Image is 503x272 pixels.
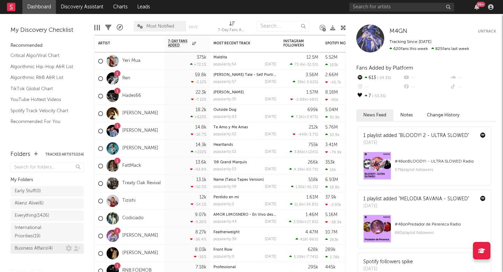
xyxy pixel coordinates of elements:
a: Yeri Mua [122,58,140,64]
div: 289k [325,248,336,252]
div: 1.57M [306,90,318,95]
div: 3.56M [306,73,318,77]
span: -3.7 % [307,133,317,137]
div: 91.9k [325,115,340,120]
div: -7.12 % [191,97,206,102]
span: 11.6k [294,203,304,207]
div: Business Affairs ( 4 ) [15,244,53,253]
a: AMOR LIMOSNERO - En Vivo desde [GEOGRAPHIC_DATA] [213,213,318,217]
a: Perdido en mi [213,195,239,199]
span: Fans Added by Platform [356,65,413,71]
div: -36.4 % [190,237,206,242]
a: [PERSON_NAME] [213,91,244,94]
div: 1.61M [306,195,318,200]
div: # 48 on BLOODY! - ULTRA SLOWED Radio [395,157,486,166]
a: M4GN [389,28,407,35]
div: -16 % [194,255,206,259]
div: -5.26 % [190,220,206,224]
div: 2.78k [325,255,340,259]
div: '08 Grand Marquis [213,160,276,164]
div: Maldita [213,56,276,59]
div: ( ) [290,202,318,207]
div: 10.7M [325,230,337,235]
div: 8.27k [195,230,206,235]
div: -- [450,83,496,92]
div: Alienz Alive ( 6 ) [15,199,44,208]
div: popularity: 57 [213,80,236,84]
div: 295k [308,265,318,270]
div: 12.5M [306,55,318,60]
div: 183k [325,63,338,67]
div: 755k [308,143,318,147]
div: [DATE] [363,139,469,146]
span: M4GN [389,28,407,34]
div: -79.9k [325,150,342,155]
div: 445k [325,265,336,270]
a: Hades66 [122,93,141,99]
div: 18.8k [325,185,340,189]
a: "BLOODY! 2 - ULTRA SLOWED" [399,133,469,138]
span: +124 % [305,150,317,154]
div: +222 % [191,150,206,154]
div: +623 % [190,115,206,119]
div: 2.66M [325,73,338,77]
div: Spotify Monthly Listeners [325,41,378,45]
a: Ren [122,76,130,81]
a: FattMack [122,163,141,169]
a: Algorithmic R&B A&R List [10,74,77,81]
span: -60.7 % [305,168,317,172]
div: ( ) [290,97,318,102]
a: Tizishi [122,198,136,204]
input: Search... [257,21,309,31]
a: Outside Dog [213,108,236,112]
div: [DATE] [265,237,276,241]
a: Everything(1426) [10,210,84,221]
div: A&R Pipeline [117,17,123,38]
span: -2.88k [295,98,307,102]
a: TikTok Global Chart [10,85,77,93]
div: 5.04M [325,108,338,112]
div: 579 playlist followers [395,166,486,174]
div: [DATE] [265,63,276,66]
div: -2.95k [325,202,341,207]
div: Artist [98,41,151,45]
span: Tracking Since: [DATE] [389,40,431,44]
a: [PERSON_NAME] [122,128,158,134]
div: Te Amo y Me Amas [213,126,276,129]
span: +3.97 % [304,115,317,119]
div: -- [450,73,496,83]
div: -54.1 % [191,202,206,207]
a: Alienz Alive(6) [10,198,84,209]
div: International Priorities ( 19 ) [15,224,64,241]
div: Recommended [10,42,84,50]
a: Heartlands [213,143,233,147]
a: Treaty Oak Revival [122,180,161,186]
button: Tracked Artists(154) [45,153,84,156]
div: -43.9 % [190,167,206,172]
div: 880 playlist followers [395,229,486,237]
div: 7.18k [196,265,206,270]
div: 3.41M [325,143,337,147]
a: '08 Grand Marquis [213,160,247,164]
div: -16.7 % [191,132,206,137]
a: Business Affairs(4) [10,243,84,254]
div: Edit Columns [94,17,100,38]
a: International Priorities(19) [10,223,84,242]
a: Recommended For You [10,118,77,126]
span: -53.3 % [371,94,386,98]
a: [PERSON_NAME] [122,110,158,116]
div: 18.2k [196,108,206,112]
button: 99+ [474,4,479,10]
div: [DATE] [265,80,276,84]
div: 9.07k [195,213,206,217]
div: [DATE] [363,203,469,210]
div: 7-Day Fans Added (7-Day Fans Added) [218,17,246,38]
span: -61.1 % [306,185,317,189]
div: 14.8k [195,125,206,130]
div: popularity: 35 [213,98,236,101]
div: ( ) [289,167,318,172]
a: [PERSON_NAME] Tale - Self Portrait [213,73,278,77]
div: 375k [197,55,206,60]
span: -7.74 % [305,255,317,259]
div: +72.1 % [190,62,206,67]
